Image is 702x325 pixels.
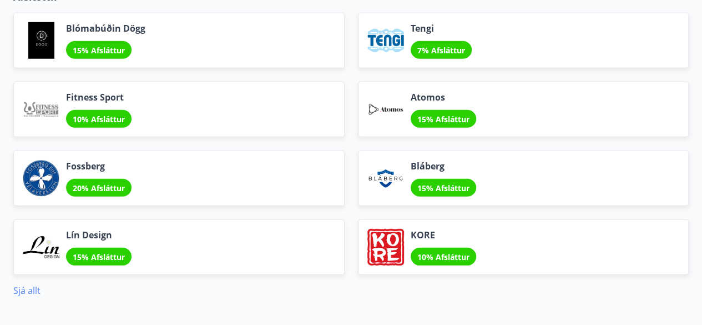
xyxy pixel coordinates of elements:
[417,45,465,56] span: 7% Afsláttur
[411,229,476,241] span: KORE
[417,183,469,193] span: 15% Afsláttur
[411,160,476,172] span: Bláberg
[411,22,472,34] span: Tengi
[66,91,132,103] span: Fitness Sport
[73,45,125,56] span: 15% Afsláttur
[66,22,145,34] span: Blómabúðin Dögg
[411,91,476,103] span: Atomos
[66,160,132,172] span: Fossberg
[417,252,469,262] span: 10% Afsláttur
[73,252,125,262] span: 15% Afsláttur
[66,229,132,241] span: Lín Design
[73,114,125,124] span: 10% Afsláttur
[73,183,125,193] span: 20% Afsláttur
[13,284,41,297] a: Sjá allt
[417,114,469,124] span: 15% Afsláttur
